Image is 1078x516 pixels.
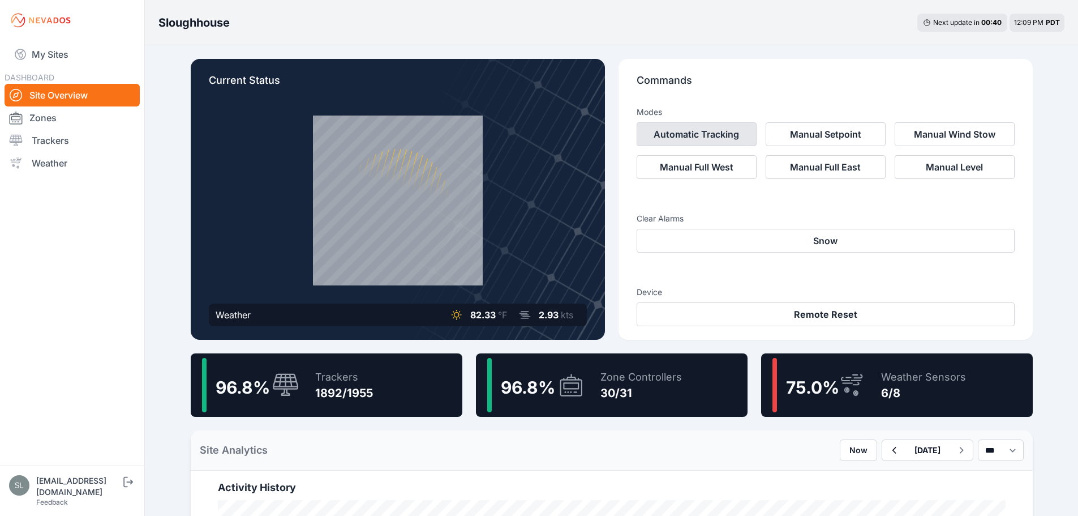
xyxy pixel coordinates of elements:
[761,353,1033,417] a: 75.0%Weather Sensors6/8
[600,385,682,401] div: 30/31
[600,369,682,385] div: Zone Controllers
[315,385,373,401] div: 1892/1955
[9,475,29,496] img: sloughhousesolar@invenergy.com
[981,18,1002,27] div: 00 : 40
[786,377,839,398] span: 75.0 %
[5,41,140,68] a: My Sites
[637,106,662,118] h3: Modes
[36,498,68,506] a: Feedback
[766,122,886,146] button: Manual Setpoint
[1014,18,1043,27] span: 12:09 PM
[766,155,886,179] button: Manual Full East
[501,377,555,398] span: 96.8 %
[881,385,966,401] div: 6/8
[933,18,980,27] span: Next update in
[209,73,587,97] p: Current Status
[637,287,1015,298] h3: Device
[9,11,72,29] img: Nevados
[895,122,1015,146] button: Manual Wind Stow
[637,155,757,179] button: Manual Full West
[470,309,496,321] span: 82.33
[637,122,757,146] button: Automatic Tracking
[895,155,1015,179] button: Manual Level
[1046,18,1060,27] span: PDT
[218,480,1006,496] h2: Activity History
[5,129,140,152] a: Trackers
[637,302,1015,326] button: Remote Reset
[191,353,462,417] a: 96.8%Trackers1892/1955
[36,475,121,498] div: [EMAIL_ADDRESS][DOMAIN_NAME]
[5,84,140,106] a: Site Overview
[881,369,966,385] div: Weather Sensors
[5,152,140,174] a: Weather
[637,73,1015,97] p: Commands
[539,309,559,321] span: 2.93
[840,440,877,461] button: Now
[158,15,230,31] h3: Sloughhouse
[476,353,748,417] a: 96.8%Zone Controllers30/31
[637,229,1015,253] button: Snow
[216,377,270,398] span: 96.8 %
[216,308,251,322] div: Weather
[637,213,1015,224] h3: Clear Alarms
[158,8,230,37] nav: Breadcrumb
[5,106,140,129] a: Zones
[561,309,573,321] span: kts
[200,442,268,458] h2: Site Analytics
[5,73,54,82] span: DASHBOARD
[498,309,507,321] span: °F
[315,369,373,385] div: Trackers
[905,440,950,460] button: [DATE]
